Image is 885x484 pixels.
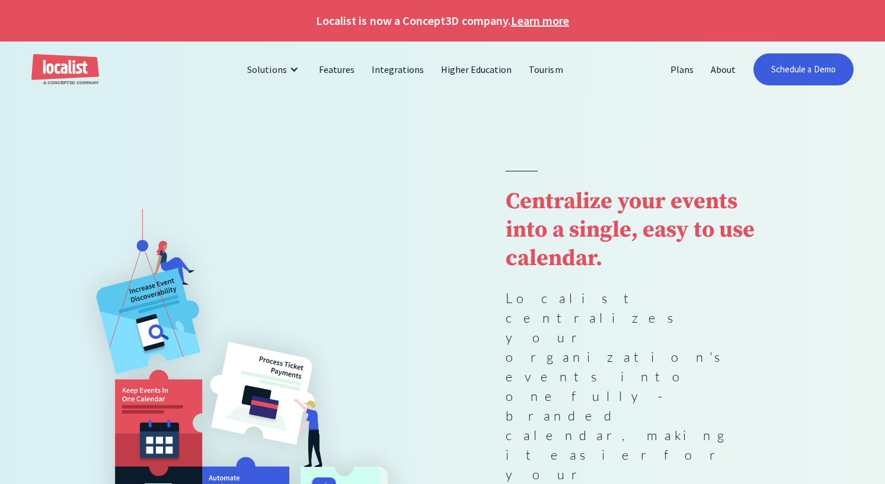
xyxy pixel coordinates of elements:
a: About [702,55,745,84]
a: Plans [662,55,702,84]
a: home [31,54,99,85]
a: Higher Education [433,55,521,84]
a: Schedule a Demo [753,53,854,85]
a: Tourism [520,55,571,84]
a: Features [311,55,363,84]
div: Solutions [247,62,286,77]
a: Learn more [511,12,569,30]
strong: Centralize your events into a single, easy to use calendar. [506,187,755,273]
div: Solutions [238,55,310,84]
a: Integrations [363,55,433,84]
